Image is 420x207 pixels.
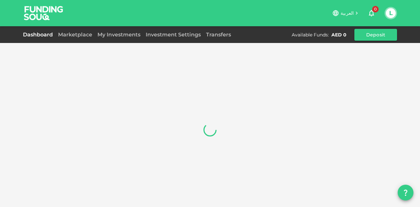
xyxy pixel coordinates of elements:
[331,31,346,38] div: AED 0
[55,31,95,38] a: Marketplace
[143,31,203,38] a: Investment Settings
[354,29,397,41] button: Deposit
[386,8,396,18] button: L
[398,185,413,200] button: question
[365,7,378,20] button: 0
[292,31,329,38] div: Available Funds :
[341,10,354,16] span: العربية
[203,31,234,38] a: Transfers
[23,31,55,38] a: Dashboard
[95,31,143,38] a: My Investments
[372,6,379,12] span: 0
